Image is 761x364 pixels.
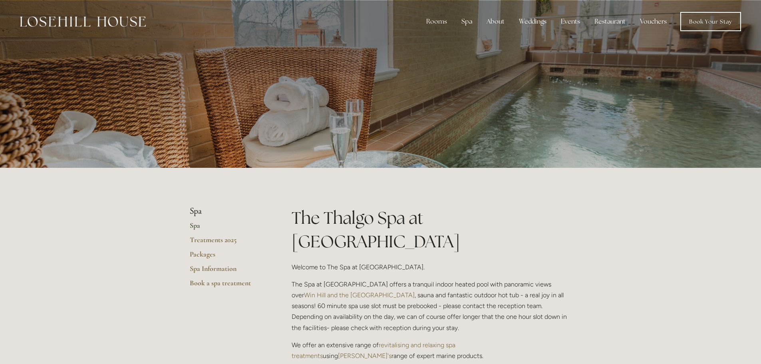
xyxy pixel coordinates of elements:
a: Book Your Stay [680,12,741,31]
li: Spa [190,206,266,217]
div: Rooms [420,14,453,30]
img: Losehill House [20,16,146,27]
div: Weddings [513,14,553,30]
a: Spa [190,221,266,235]
a: Packages [190,250,266,264]
div: Spa [455,14,479,30]
p: We offer an extensive range of using range of expert marine products. [292,340,572,361]
a: Win Hill and the [GEOGRAPHIC_DATA] [304,291,415,299]
div: About [480,14,511,30]
p: Welcome to The Spa at [GEOGRAPHIC_DATA]. [292,262,572,273]
div: Events [554,14,586,30]
h1: The Thalgo Spa at [GEOGRAPHIC_DATA] [292,206,572,253]
p: The Spa at [GEOGRAPHIC_DATA] offers a tranquil indoor heated pool with panoramic views over , sau... [292,279,572,333]
a: Book a spa treatment [190,278,266,293]
div: Restaurant [588,14,632,30]
a: Vouchers [634,14,673,30]
a: Spa Information [190,264,266,278]
a: [PERSON_NAME]'s [338,352,391,360]
a: Treatments 2025 [190,235,266,250]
